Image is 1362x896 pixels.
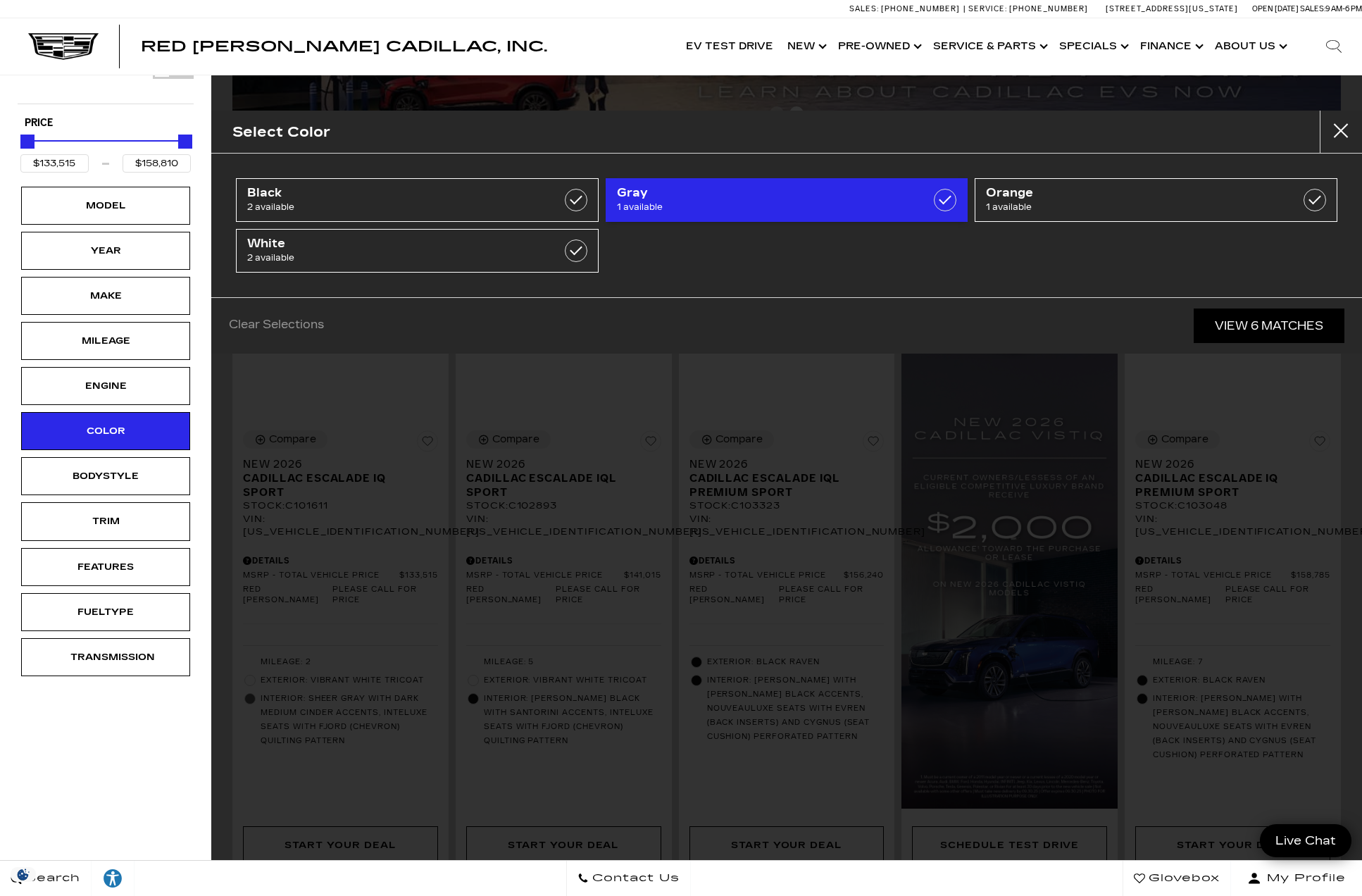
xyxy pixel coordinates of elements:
a: White2 available [236,229,599,273]
span: Orange [986,186,1275,200]
div: MileageMileage [21,322,190,360]
a: Finance [1133,18,1208,75]
div: Year [70,243,141,259]
span: Service: [968,4,1007,13]
div: EngineEngine [21,367,190,405]
input: Minimum [20,154,89,173]
img: Opt-Out Icon [7,867,39,882]
button: Open user profile menu [1231,861,1362,896]
a: Clear Selections [229,318,324,335]
div: Minimum Price [20,135,35,149]
a: View 6 Matches [1194,309,1344,343]
span: Search [22,869,80,888]
div: FueltypeFueltype [21,593,190,631]
span: Black [247,186,536,200]
span: Sales: [1300,4,1325,13]
input: Maximum [123,154,191,173]
span: 2 available [247,251,536,265]
h2: Select Color [232,120,330,144]
a: Glovebox [1123,861,1231,896]
button: close [1320,111,1362,153]
div: TrimTrim [21,502,190,540]
a: Explore your accessibility options [92,861,135,896]
span: Glovebox [1145,869,1220,888]
a: Live Chat [1260,824,1351,857]
div: TransmissionTransmission [21,638,190,676]
div: Maximum Price [178,135,192,149]
div: YearYear [21,232,190,270]
a: Red [PERSON_NAME] Cadillac, Inc. [141,39,547,54]
span: Red [PERSON_NAME] Cadillac, Inc. [141,38,547,55]
a: [STREET_ADDRESS][US_STATE] [1106,4,1238,13]
span: 1 available [986,200,1275,214]
span: Contact Us [589,869,680,888]
span: [PHONE_NUMBER] [1009,4,1088,13]
div: Transmission [70,649,141,665]
span: 1 available [617,200,906,214]
a: Specials [1052,18,1133,75]
div: Trim [70,514,141,529]
div: FeaturesFeatures [21,548,190,586]
a: Gray1 available [606,178,968,222]
a: Black2 available [236,178,599,222]
span: [PHONE_NUMBER] [881,4,960,13]
div: Features [70,559,141,575]
div: Model [70,198,141,213]
img: Cadillac Dark Logo with Cadillac White Text [28,33,99,60]
a: Orange1 available [975,178,1337,222]
div: Bodystyle [70,468,141,484]
a: New [780,18,831,75]
div: Color [70,423,141,439]
div: Explore your accessibility options [92,868,134,889]
span: Gray [617,186,906,200]
a: Service: [PHONE_NUMBER] [963,5,1092,13]
a: Service & Parts [926,18,1052,75]
h5: Price [25,117,187,130]
a: EV Test Drive [679,18,780,75]
span: Open [DATE] [1252,4,1299,13]
span: Sales: [849,4,879,13]
span: My Profile [1261,869,1346,888]
div: Mileage [70,333,141,349]
div: BodystyleBodystyle [21,457,190,495]
div: Fueltype [70,604,141,620]
div: Engine [70,378,141,394]
span: 9 AM-6 PM [1325,4,1362,13]
div: ColorColor [21,412,190,450]
a: Sales: [PHONE_NUMBER] [849,5,963,13]
a: Contact Us [566,861,691,896]
span: 2 available [247,200,536,214]
span: Live Chat [1268,833,1343,849]
a: About Us [1208,18,1292,75]
span: White [247,237,536,251]
div: ModelModel [21,187,190,225]
a: Pre-Owned [831,18,926,75]
div: MakeMake [21,277,190,315]
section: Click to Open Cookie Consent Modal [7,867,39,882]
div: Make [70,288,141,304]
div: Price [20,130,191,173]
